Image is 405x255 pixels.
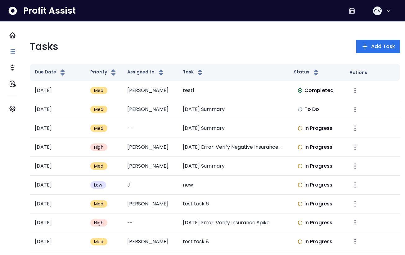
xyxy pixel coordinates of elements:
[298,220,303,225] img: In Progress
[94,220,104,226] span: High
[183,69,204,76] button: Task
[30,232,85,251] td: [DATE]
[127,69,165,76] button: Assigned to
[178,100,289,119] td: [DATE] Summary
[371,43,395,50] span: Add Task
[30,81,85,100] td: [DATE]
[178,195,289,213] td: test task 6
[30,138,85,157] td: [DATE]
[349,142,361,153] button: More
[356,40,400,53] button: Add Task
[304,125,332,132] span: In Progress
[298,239,303,244] img: In Progress
[94,163,104,169] span: Med
[349,236,361,247] button: More
[94,201,104,207] span: Med
[294,69,320,76] button: Status
[122,138,178,157] td: [PERSON_NAME]
[30,195,85,213] td: [DATE]
[349,217,361,228] button: More
[90,69,117,76] button: Priority
[304,106,319,113] span: To Do
[30,119,85,138] td: [DATE]
[304,219,332,226] span: In Progress
[30,176,85,195] td: [DATE]
[122,119,178,138] td: --
[178,213,289,232] td: [DATE] Error: Verify Insurance Spike
[304,181,332,189] span: In Progress
[298,126,303,131] img: In Progress
[298,145,303,150] img: In Progress
[94,239,104,245] span: Med
[304,143,332,151] span: In Progress
[304,200,332,208] span: In Progress
[298,107,303,112] img: Not yet Started
[304,238,332,245] span: In Progress
[178,176,289,195] td: new
[178,138,289,157] td: [DATE] Error: Verify Negative Insurance Payment
[30,157,85,176] td: [DATE]
[349,160,361,172] button: More
[94,87,104,94] span: Med
[178,81,289,100] td: test1
[298,182,303,187] img: In Progress
[298,201,303,206] img: In Progress
[122,176,178,195] td: J
[349,104,361,115] button: More
[23,5,76,16] span: Profit Assist
[30,39,58,54] p: Tasks
[122,232,178,251] td: [PERSON_NAME]
[349,123,361,134] button: More
[35,69,66,76] button: Due Date
[374,8,381,14] span: GV
[122,195,178,213] td: [PERSON_NAME]
[178,119,289,138] td: [DATE] Summary
[304,87,334,94] span: Completed
[94,144,104,150] span: High
[344,64,400,81] th: Actions
[122,213,178,232] td: --
[122,81,178,100] td: [PERSON_NAME]
[349,179,361,191] button: More
[178,157,289,176] td: [DATE] Summary
[94,106,104,112] span: Med
[298,88,303,93] img: Completed
[94,125,104,131] span: Med
[349,85,361,96] button: More
[122,157,178,176] td: [PERSON_NAME]
[94,182,102,188] span: Low
[30,100,85,119] td: [DATE]
[30,213,85,232] td: [DATE]
[298,164,303,169] img: In Progress
[122,100,178,119] td: [PERSON_NAME]
[178,232,289,251] td: test task 8
[349,198,361,209] button: More
[304,162,332,170] span: In Progress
